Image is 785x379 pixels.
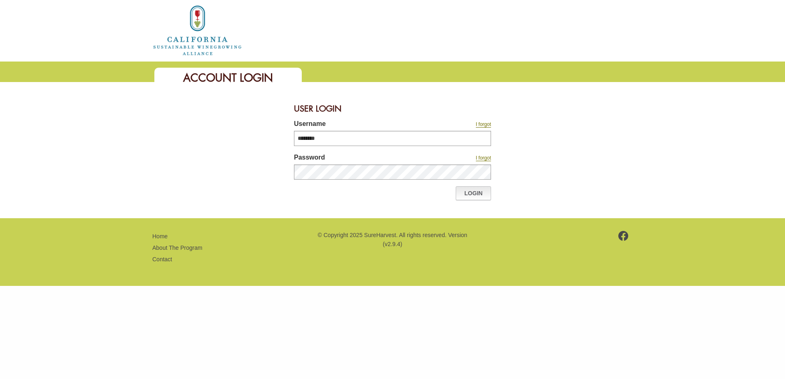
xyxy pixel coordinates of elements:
a: About The Program [152,244,202,251]
a: Contact [152,256,172,263]
label: Password [294,153,421,164]
span: Account Login [183,71,273,85]
img: logo_cswa2x.png [152,4,243,57]
div: User Login [294,98,491,119]
p: © Copyright 2025 SureHarvest. All rights reserved. Version (v2.9.4) [317,231,468,249]
a: Home [152,233,168,240]
a: I forgot [476,121,491,128]
a: Login [456,186,491,200]
a: Home [152,26,243,33]
a: I forgot [476,155,491,161]
label: Username [294,119,421,131]
img: footer-facebook.png [618,231,629,241]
